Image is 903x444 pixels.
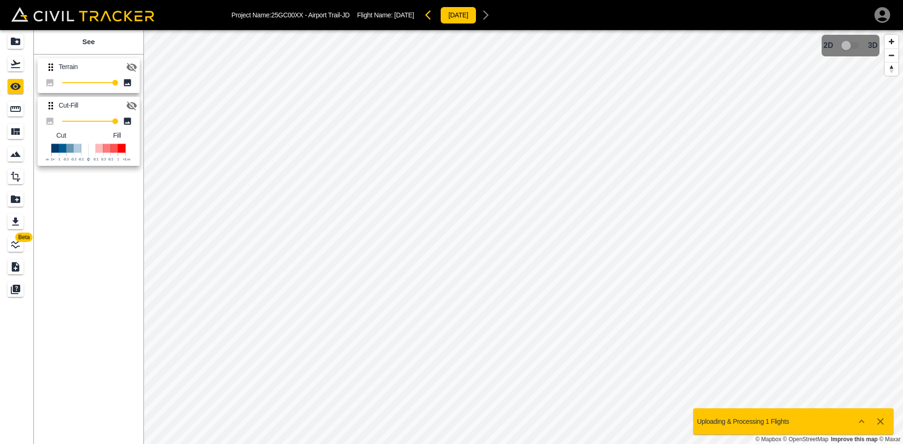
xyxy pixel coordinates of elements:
[824,41,833,50] span: 2D
[852,412,871,431] button: Show more
[868,41,878,50] span: 3D
[783,436,829,443] a: OpenStreetMap
[697,418,789,425] p: Uploading & Processing 1 Flights
[143,30,903,444] canvas: Map
[394,11,414,19] span: [DATE]
[357,11,414,19] p: Flight Name:
[755,436,781,443] a: Mapbox
[831,436,878,443] a: Map feedback
[885,62,898,76] button: Reset bearing to north
[885,35,898,48] button: Zoom in
[11,7,154,22] img: Civil Tracker
[837,37,864,55] span: 3D model not uploaded yet
[440,7,476,24] button: [DATE]
[885,48,898,62] button: Zoom out
[879,436,901,443] a: Maxar
[231,11,349,19] p: Project Name: 25GC00XX - Airport Trail-JD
